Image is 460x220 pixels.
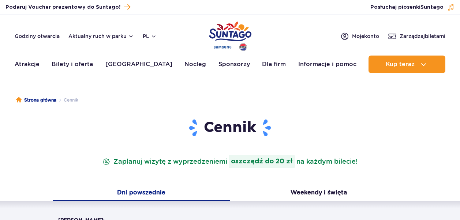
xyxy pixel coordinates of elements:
[230,186,408,201] button: Weekendy i święta
[370,4,455,11] button: Posłuchaj piosenkiSuntago
[101,155,359,168] p: Zaplanuj wizytę z wyprzedzeniem na każdym bilecie!
[5,2,130,12] a: Podaruj Voucher prezentowy do Suntago!
[58,118,402,137] h1: Cennik
[340,32,379,41] a: Mojekonto
[229,155,295,168] strong: oszczędź do 20 zł
[105,56,172,73] a: [GEOGRAPHIC_DATA]
[53,186,230,201] button: Dni powszednie
[420,5,444,10] span: Suntago
[52,56,93,73] a: Bilety i oferta
[184,56,206,73] a: Nocleg
[370,4,444,11] span: Posłuchaj piosenki
[352,33,379,40] span: Moje konto
[209,18,251,52] a: Park of Poland
[388,32,445,41] a: Zarządzajbiletami
[369,56,445,73] button: Kup teraz
[262,56,286,73] a: Dla firm
[15,56,40,73] a: Atrakcje
[15,33,60,40] a: Godziny otwarcia
[143,33,157,40] button: pl
[16,96,56,104] a: Strona główna
[218,56,250,73] a: Sponsorzy
[5,4,120,11] span: Podaruj Voucher prezentowy do Suntago!
[386,61,415,68] span: Kup teraz
[56,96,78,104] li: Cennik
[298,56,356,73] a: Informacje i pomoc
[400,33,445,40] span: Zarządzaj biletami
[68,33,134,39] button: Aktualny ruch w parku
